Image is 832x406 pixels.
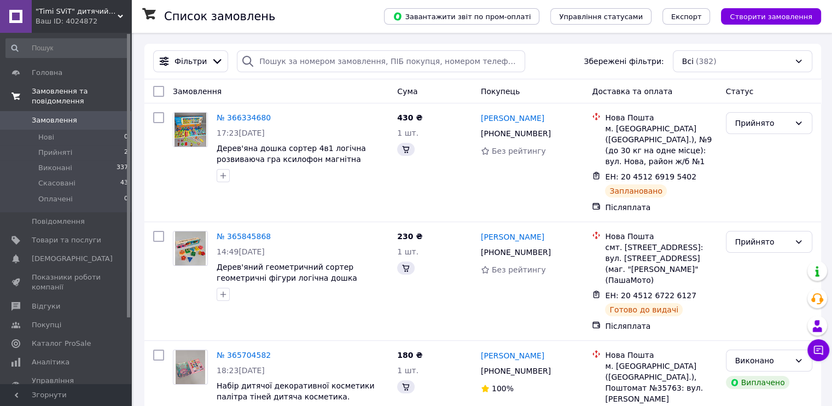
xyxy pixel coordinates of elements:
span: Експорт [671,13,702,21]
div: Післяплата [605,202,717,213]
span: Без рейтингу [492,265,546,274]
span: ЕН: 20 4512 6722 6127 [605,291,696,300]
img: Фото товару [174,113,207,147]
span: Статус [726,87,754,96]
span: Покупець [481,87,520,96]
input: Пошук за номером замовлення, ПІБ покупця, номером телефону, Email, номером накладної [237,50,525,72]
span: Аналітика [32,357,69,367]
span: Управління статусами [559,13,643,21]
span: 180 ₴ [397,351,422,359]
span: Управління сайтом [32,376,101,396]
span: Замовлення та повідомлення [32,86,131,106]
span: Повідомлення [32,217,85,227]
div: Нова Пошта [605,231,717,242]
a: Створити замовлення [710,11,821,20]
a: Дерев'яний геометричний сортер геометричні фігури логічна дошка пірамідка WToys [217,263,357,293]
span: [DEMOGRAPHIC_DATA] [32,254,113,264]
span: 43 [120,178,128,188]
span: 17:23[DATE] [217,129,265,137]
span: 337 [117,163,128,173]
div: м. [GEOGRAPHIC_DATA] ([GEOGRAPHIC_DATA].), №9 (до 30 кг на одне місце): вул. Нова, район ж/б №1 [605,123,717,167]
span: Доставка та оплата [592,87,672,96]
div: Нова Пошта [605,112,717,123]
h1: Список замовлень [164,10,275,23]
span: Збережені фільтри: [584,56,664,67]
input: Пошук [5,38,129,58]
div: Нова Пошта [605,350,717,361]
div: Ваш ID: 4024872 [36,16,131,26]
div: Післяплата [605,321,717,332]
span: 1 шт. [397,366,418,375]
span: Покупці [32,320,61,330]
span: 430 ₴ [397,113,422,122]
a: № 366334680 [217,113,271,122]
img: Фото товару [175,231,205,265]
div: Готово до видачі [605,303,683,316]
span: Фільтри [174,56,207,67]
span: Показники роботи компанії [32,272,101,292]
a: [PERSON_NAME] [481,113,544,124]
div: Виплачено [726,376,789,389]
span: "Timi SViT" дитячий інтернет-магазин [36,7,118,16]
div: Виконано [735,355,790,367]
a: Фото товару [173,231,208,266]
div: [PHONE_NUMBER] [479,363,553,379]
div: [PHONE_NUMBER] [479,245,553,260]
a: Фото товару [173,112,208,147]
a: [PERSON_NAME] [481,350,544,361]
span: 1 шт. [397,129,418,137]
div: Прийнято [735,117,790,129]
div: Прийнято [735,236,790,248]
img: Фото товару [176,350,205,384]
span: Прийняті [38,148,72,158]
span: Створити замовлення [730,13,812,21]
span: 1 шт. [397,247,418,256]
span: Товари та послуги [32,235,101,245]
button: Створити замовлення [721,8,821,25]
span: Скасовані [38,178,75,188]
button: Управління статусами [550,8,651,25]
button: Завантажити звіт по пром-оплаті [384,8,539,25]
div: смт. [STREET_ADDRESS]: вул. [STREET_ADDRESS] (маг. "[PERSON_NAME]" (ПашаМото) [605,242,717,286]
span: 230 ₴ [397,232,422,241]
span: Замовлення [32,115,77,125]
button: Чат з покупцем [807,339,829,361]
span: 0 [124,132,128,142]
span: Cума [397,87,417,96]
span: (382) [696,57,717,66]
span: Головна [32,68,62,78]
span: 0 [124,194,128,204]
span: Каталог ProSale [32,339,91,349]
span: Нові [38,132,54,142]
a: [PERSON_NAME] [481,231,544,242]
div: [PHONE_NUMBER] [479,126,553,141]
span: Виконані [38,163,72,173]
a: Фото товару [173,350,208,385]
div: Заплановано [605,184,667,198]
span: Відгуки [32,301,60,311]
span: Всі [682,56,694,67]
span: 18:23[DATE] [217,366,265,375]
span: Замовлення [173,87,222,96]
span: Оплачені [38,194,73,204]
span: Без рейтингу [492,147,546,155]
span: 100% [492,384,514,393]
a: Дерев'яна дошка сортер 4в1 логічна розвиваюча гра ксилофон магнітна рибалка [217,144,366,175]
span: ЕН: 20 4512 6919 5402 [605,172,696,181]
a: № 365704582 [217,351,271,359]
span: 14:49[DATE] [217,247,265,256]
span: Завантажити звіт по пром-оплаті [393,11,531,21]
span: 2 [124,148,128,158]
a: № 365845868 [217,232,271,241]
button: Експорт [662,8,711,25]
